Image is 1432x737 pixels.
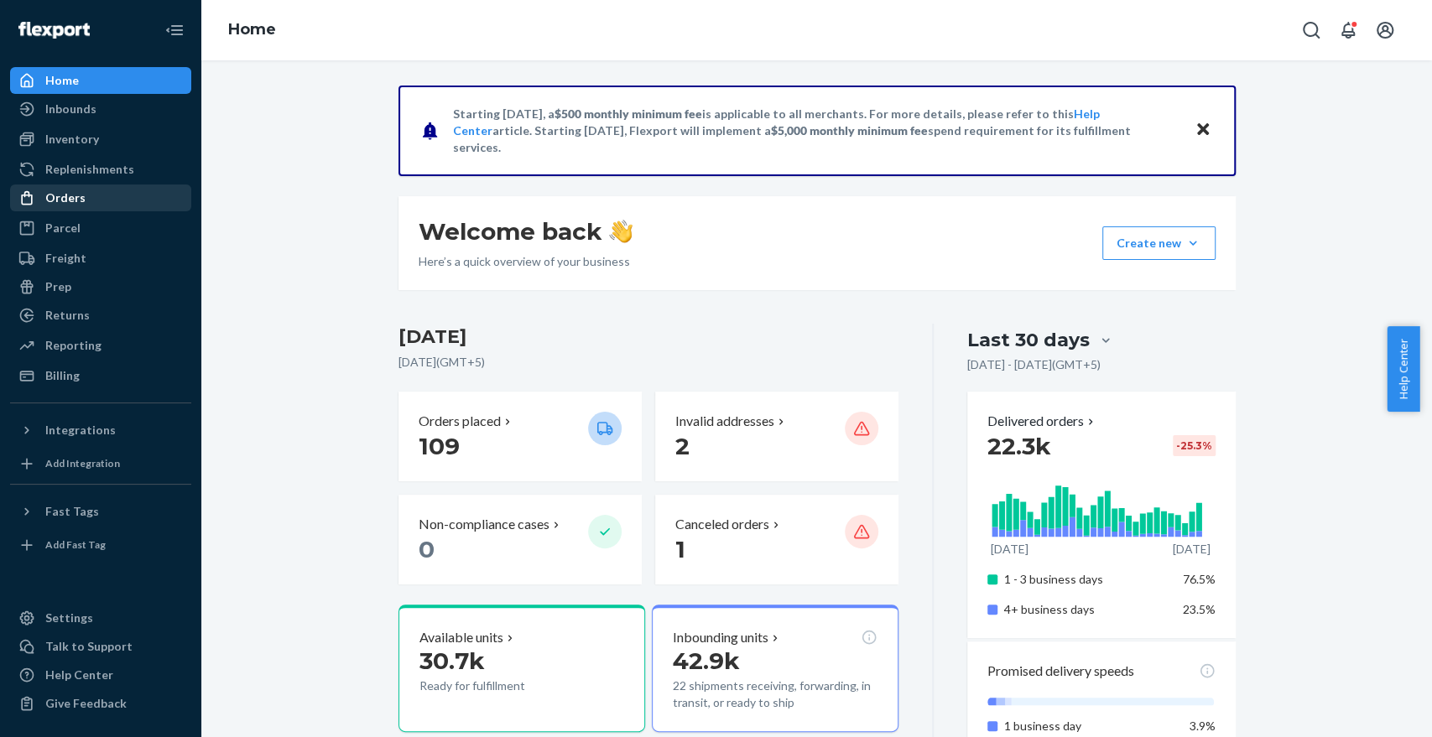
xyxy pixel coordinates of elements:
[45,250,86,267] div: Freight
[419,412,501,431] p: Orders placed
[10,215,191,241] a: Parcel
[10,302,191,329] a: Returns
[675,412,774,431] p: Invalid addresses
[1004,718,1169,734] p: 1 business day
[45,278,71,295] div: Prep
[45,456,120,470] div: Add Integration
[771,123,928,138] span: $5,000 monthly minimum fee
[45,667,113,683] div: Help Center
[45,638,133,655] div: Talk to Support
[1190,719,1216,733] span: 3.9%
[673,646,740,675] span: 42.9k
[45,220,81,236] div: Parcel
[675,432,690,460] span: 2
[45,422,116,439] div: Integrations
[1183,572,1216,586] span: 76.5%
[45,131,99,148] div: Inventory
[10,273,191,300] a: Prep
[675,535,685,563] span: 1
[45,537,106,552] div: Add Fast Tag
[419,535,435,563] span: 0
[10,662,191,688] a: Help Center
[655,495,898,584] button: Canceled orders 1
[45,610,93,626] div: Settings
[1368,13,1402,47] button: Open account menu
[1387,326,1419,412] button: Help Center
[45,307,90,324] div: Returns
[1173,435,1216,456] div: -25.3 %
[987,662,1134,681] p: Promised delivery speeds
[453,106,1179,156] p: Starting [DATE], a is applicable to all merchants. For more details, please refer to this article...
[419,216,633,247] h1: Welcome back
[10,450,191,477] a: Add Integration
[10,417,191,444] button: Integrations
[1173,541,1211,558] p: [DATE]
[655,392,898,481] button: Invalid addresses 2
[10,245,191,272] a: Freight
[215,6,289,54] ol: breadcrumbs
[10,67,191,94] a: Home
[45,72,79,89] div: Home
[10,633,191,660] a: Talk to Support
[10,498,191,525] button: Fast Tags
[673,677,877,711] p: 22 shipments receiving, forwarding, in transit, or ready to ship
[398,324,899,350] h3: [DATE]
[991,541,1028,558] p: [DATE]
[398,605,645,732] button: Available units30.7kReady for fulfillment
[1004,601,1169,618] p: 4+ business days
[419,677,575,694] p: Ready for fulfillment
[45,161,134,178] div: Replenishments
[419,628,503,647] p: Available units
[419,432,460,460] span: 109
[10,126,191,153] a: Inventory
[45,695,127,712] div: Give Feedback
[158,13,191,47] button: Close Navigation
[967,356,1101,373] p: [DATE] - [DATE] ( GMT+5 )
[1102,226,1216,260] button: Create new
[987,432,1051,460] span: 22.3k
[609,220,633,243] img: hand-wave emoji
[419,646,485,675] span: 30.7k
[10,96,191,122] a: Inbounds
[45,337,102,354] div: Reporting
[673,628,768,647] p: Inbounding units
[1004,571,1169,588] p: 1 - 3 business days
[10,605,191,631] a: Settings
[10,532,191,558] a: Add Fast Tag
[1294,13,1328,47] button: Open Search Box
[10,332,191,359] a: Reporting
[45,101,96,117] div: Inbounds
[675,515,769,534] p: Canceled orders
[652,605,898,732] button: Inbounding units42.9k22 shipments receiving, forwarding, in transit, or ready to ship
[228,20,276,39] a: Home
[398,354,899,371] p: [DATE] ( GMT+5 )
[10,156,191,183] a: Replenishments
[10,690,191,717] button: Give Feedback
[45,367,80,384] div: Billing
[987,412,1097,431] button: Delivered orders
[10,362,191,389] a: Billing
[1192,118,1214,143] button: Close
[18,22,90,39] img: Flexport logo
[10,184,191,211] a: Orders
[419,515,549,534] p: Non-compliance cases
[45,503,99,520] div: Fast Tags
[419,253,633,270] p: Here’s a quick overview of your business
[398,495,642,584] button: Non-compliance cases 0
[967,327,1090,353] div: Last 30 days
[1331,13,1365,47] button: Open notifications
[555,106,702,121] span: $500 monthly minimum fee
[1183,602,1216,616] span: 23.5%
[45,189,86,206] div: Orders
[398,392,642,481] button: Orders placed 109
